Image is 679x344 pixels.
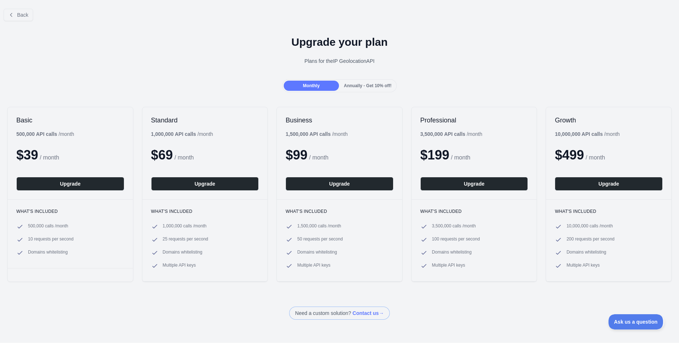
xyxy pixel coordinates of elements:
[420,130,482,138] div: / month
[420,131,465,137] b: 3,500,000 API calls
[420,147,449,162] span: $ 199
[609,314,664,329] iframe: Toggle Customer Support
[286,130,348,138] div: / month
[286,131,331,137] b: 1,500,000 API calls
[420,116,528,125] h2: Professional
[286,116,393,125] h2: Business
[286,147,307,162] span: $ 99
